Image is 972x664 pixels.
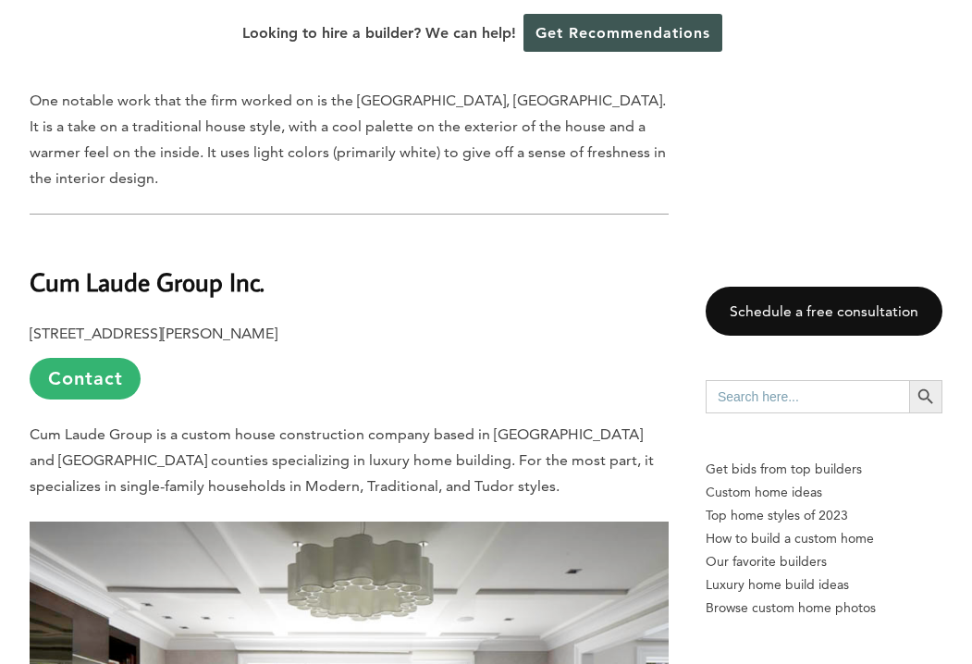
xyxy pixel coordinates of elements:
[706,287,942,336] a: Schedule a free consultation
[706,458,942,481] p: Get bids from top builders
[706,527,942,550] a: How to build a custom home
[617,531,950,642] iframe: Drift Widget Chat Controller
[30,358,141,400] a: Contact
[706,481,942,504] a: Custom home ideas
[30,92,666,187] span: One notable work that the firm worked on is the [GEOGRAPHIC_DATA], [GEOGRAPHIC_DATA]. It is a tak...
[30,425,654,495] span: Cum Laude Group is a custom house construction company based in [GEOGRAPHIC_DATA] and [GEOGRAPHIC...
[30,265,265,298] b: Cum Laude Group Inc.
[30,325,277,342] b: [STREET_ADDRESS][PERSON_NAME]
[706,504,942,527] a: Top home styles of 2023
[523,14,722,52] a: Get Recommendations
[916,387,936,407] svg: Search
[706,380,909,413] input: Search here...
